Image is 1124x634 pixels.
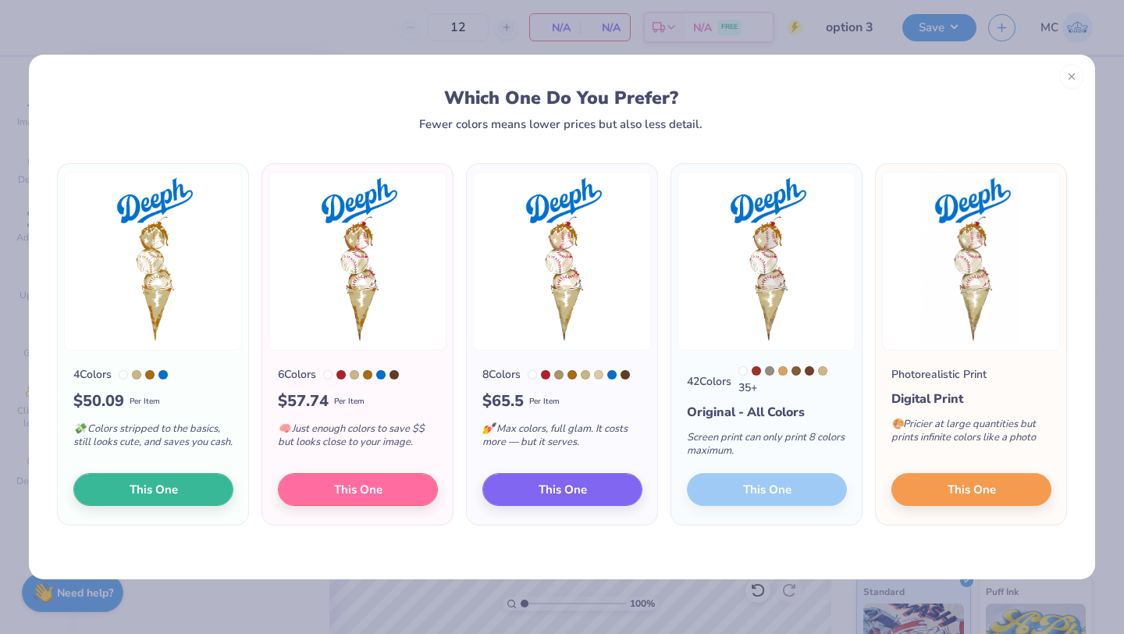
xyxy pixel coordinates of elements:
span: $ 50.09 [73,390,124,413]
div: 7502 C [818,366,827,376]
div: 7509 C [778,366,788,376]
div: Warm Gray 7 C [765,366,774,376]
div: Max colors, full glam. It costs more — but it serves. [482,413,642,465]
div: Pricier at large quantities but prints infinite colors like a photo [891,408,1051,460]
div: White [119,370,128,379]
span: $ 57.74 [278,390,329,413]
div: 146 C [567,370,577,379]
div: 478 C [805,366,814,376]
img: 42 color option [678,172,855,351]
div: Which One Do You Prefer? [72,87,1051,109]
div: 468 C [594,370,603,379]
div: 35 + [738,366,847,396]
div: Colors stripped to the basics, still looks cute, and saves you cash. [73,413,233,465]
button: This One [482,473,642,506]
div: 146 C [363,370,372,379]
div: 7503 C [554,370,564,379]
span: Per Item [130,396,160,408]
img: 4 color option [64,172,242,351]
button: This One [73,473,233,506]
div: 4525 C [350,370,359,379]
img: 6 color option [269,172,446,351]
div: White [323,370,333,379]
div: 7621 C [541,370,550,379]
span: 🎨 [891,417,904,431]
div: 484 C [752,366,761,376]
span: This One [130,481,178,499]
div: 42 Colors [687,373,731,390]
img: Photorealistic preview [882,172,1060,351]
img: 8 color option [473,172,651,351]
span: 🧠 [278,422,290,436]
div: 7621 C [336,370,346,379]
div: Fewer colors means lower prices but also less detail. [419,118,702,130]
div: 4 Colors [73,366,112,383]
span: Per Item [334,396,365,408]
div: Digital Print [891,390,1051,408]
span: This One [948,481,996,499]
span: $ 65.5 [482,390,524,413]
div: Just enough colors to save $$ but looks close to your image. [278,413,438,465]
div: Original - All Colors [687,403,847,422]
button: This One [891,473,1051,506]
div: 6 Colors [278,366,316,383]
div: White [738,366,748,376]
div: White [528,370,537,379]
div: 8 Colors [482,366,521,383]
div: 4525 C [132,370,141,379]
div: 285 C [376,370,386,379]
span: 💅 [482,422,495,436]
span: This One [539,481,587,499]
span: 💸 [73,422,86,436]
div: 7575 C [791,366,801,376]
span: Per Item [529,396,560,408]
button: This One [278,473,438,506]
div: 161 C [621,370,630,379]
div: 161 C [389,370,399,379]
div: 4525 C [581,370,590,379]
div: Photorealistic Print [891,366,987,383]
div: 146 C [145,370,155,379]
span: This One [334,481,382,499]
div: 285 C [607,370,617,379]
div: 285 C [158,370,168,379]
div: Screen print can only print 8 colors maximum. [687,422,847,473]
